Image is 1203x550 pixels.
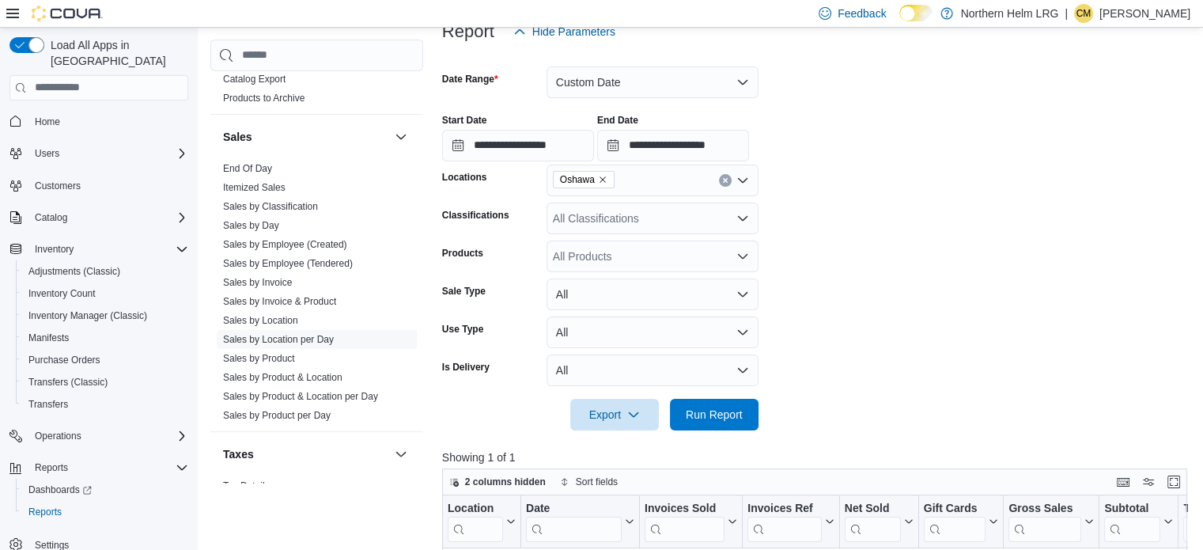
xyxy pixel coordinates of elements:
[223,220,279,231] a: Sales by Day
[1164,472,1183,491] button: Enter fullscreen
[507,16,622,47] button: Hide Parameters
[223,181,286,194] span: Itemized Sales
[645,501,724,541] div: Invoices Sold
[22,395,74,414] a: Transfers
[28,176,87,195] a: Customers
[223,182,286,193] a: Itemized Sales
[645,501,724,516] div: Invoices Sold
[442,130,594,161] input: Press the down key to open a popover containing a calendar.
[22,373,114,392] a: Transfers (Classic)
[223,258,353,269] a: Sales by Employee (Tendered)
[923,501,985,541] div: Gift Card Sales
[28,240,80,259] button: Inventory
[1139,472,1158,491] button: Display options
[223,333,334,346] span: Sales by Location per Day
[442,247,483,260] label: Products
[443,472,552,491] button: 2 columns hidden
[28,144,188,163] span: Users
[16,327,195,349] button: Manifests
[3,110,195,133] button: Home
[923,501,985,516] div: Gift Cards
[223,371,342,384] span: Sales by Product & Location
[899,5,933,21] input: Dark Mode
[547,279,758,310] button: All
[3,207,195,229] button: Catalog
[1099,4,1190,23] p: [PERSON_NAME]
[22,351,188,370] span: Purchase Orders
[28,484,92,496] span: Dashboards
[22,503,68,522] a: Reports
[22,373,188,392] span: Transfers (Classic)
[736,212,749,225] button: Open list of options
[1008,501,1081,516] div: Gross Sales
[223,219,279,232] span: Sales by Day
[3,425,195,447] button: Operations
[223,372,342,383] a: Sales by Product & Location
[16,349,195,371] button: Purchase Orders
[35,147,59,160] span: Users
[3,174,195,197] button: Customers
[35,116,60,128] span: Home
[223,480,270,491] a: Tax Details
[28,176,188,195] span: Customers
[844,501,900,541] div: Net Sold
[526,501,622,516] div: Date
[16,305,195,327] button: Inventory Manager (Classic)
[28,427,188,446] span: Operations
[1008,501,1094,541] button: Gross Sales
[16,283,195,305] button: Inventory Count
[442,73,498,85] label: Date Range
[3,142,195,165] button: Users
[28,398,68,411] span: Transfers
[22,262,127,281] a: Adjustments (Classic)
[747,501,834,541] button: Invoices Ref
[22,480,98,499] a: Dashboards
[35,461,68,474] span: Reports
[44,37,188,69] span: Load All Apps in [GEOGRAPHIC_DATA]
[844,501,913,541] button: Net Sold
[28,208,188,227] span: Catalog
[1065,4,1068,23] p: |
[448,501,516,541] button: Location
[28,376,108,389] span: Transfers (Classic)
[736,250,749,263] button: Open list of options
[442,361,490,374] label: Is Delivery
[35,243,74,256] span: Inventory
[16,479,195,501] a: Dashboards
[223,334,334,345] a: Sales by Location per Day
[223,410,331,421] a: Sales by Product per Day
[210,476,423,521] div: Taxes
[223,314,298,327] span: Sales by Location
[223,446,254,462] h3: Taxes
[442,114,487,127] label: Start Date
[32,6,103,21] img: Cova
[35,180,81,192] span: Customers
[526,501,622,541] div: Date
[526,501,634,541] button: Date
[223,391,378,402] a: Sales by Product & Location per Day
[923,501,998,541] button: Gift Cards
[28,354,100,366] span: Purchase Orders
[223,163,272,174] a: End Of Day
[223,92,305,104] span: Products to Archive
[1114,472,1133,491] button: Keyboard shortcuts
[35,211,67,224] span: Catalog
[22,351,107,370] a: Purchase Orders
[844,501,900,516] div: Net Sold
[223,353,295,364] a: Sales by Product
[223,129,388,145] button: Sales
[442,323,483,336] label: Use Type
[22,262,188,281] span: Adjustments (Classic)
[3,457,195,479] button: Reports
[560,172,595,188] span: Oshawa
[22,328,188,347] span: Manifests
[223,352,295,365] span: Sales by Product
[736,174,749,187] button: Open list of options
[597,114,638,127] label: End Date
[598,175,607,184] button: Remove Oshawa from selection in this group
[22,306,153,325] a: Inventory Manager (Classic)
[961,4,1059,23] p: Northern Helm LRG
[686,407,743,423] span: Run Report
[747,501,821,541] div: Invoices Ref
